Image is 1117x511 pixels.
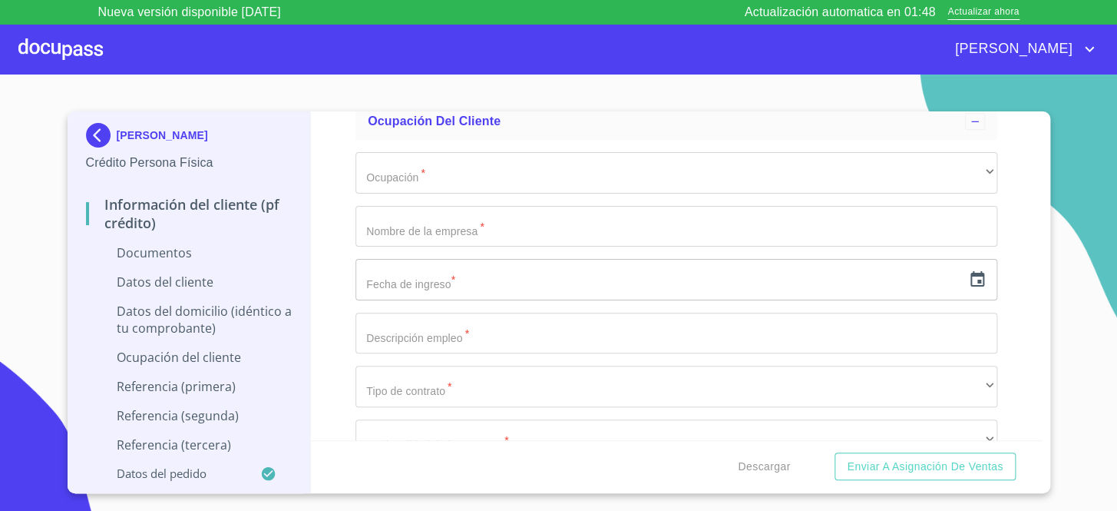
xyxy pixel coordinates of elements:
div: Ocupación del Cliente [355,103,997,140]
p: Datos del pedido [86,466,261,481]
div: ​ [355,152,997,194]
div: ​ [355,366,997,407]
button: Enviar a Asignación de Ventas [834,453,1015,481]
p: Actualización automatica en 01:48 [745,3,936,22]
div: ​ [355,420,997,461]
p: [PERSON_NAME] [117,129,208,141]
span: Ocupación del Cliente [368,114,501,128]
button: account of current user [944,37,1099,61]
button: Descargar [732,453,796,481]
p: Datos del cliente [86,274,292,290]
span: Enviar a Asignación de Ventas [847,457,1003,476]
p: Información del cliente (PF crédito) [86,195,292,232]
span: [PERSON_NAME] [944,37,1080,61]
p: Referencia (primera) [86,378,292,395]
span: Actualizar ahora [947,5,1019,21]
p: Referencia (tercera) [86,436,292,453]
p: Ocupación del Cliente [86,349,292,366]
p: Crédito Persona Física [86,154,292,172]
p: Referencia (segunda) [86,407,292,424]
img: Docupass spot blue [86,123,117,148]
div: [PERSON_NAME] [86,123,292,154]
span: Descargar [738,457,790,476]
p: Documentos [86,244,292,261]
p: Datos del domicilio (idéntico a tu comprobante) [86,303,292,337]
p: Nueva versión disponible [DATE] [98,3,281,22]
